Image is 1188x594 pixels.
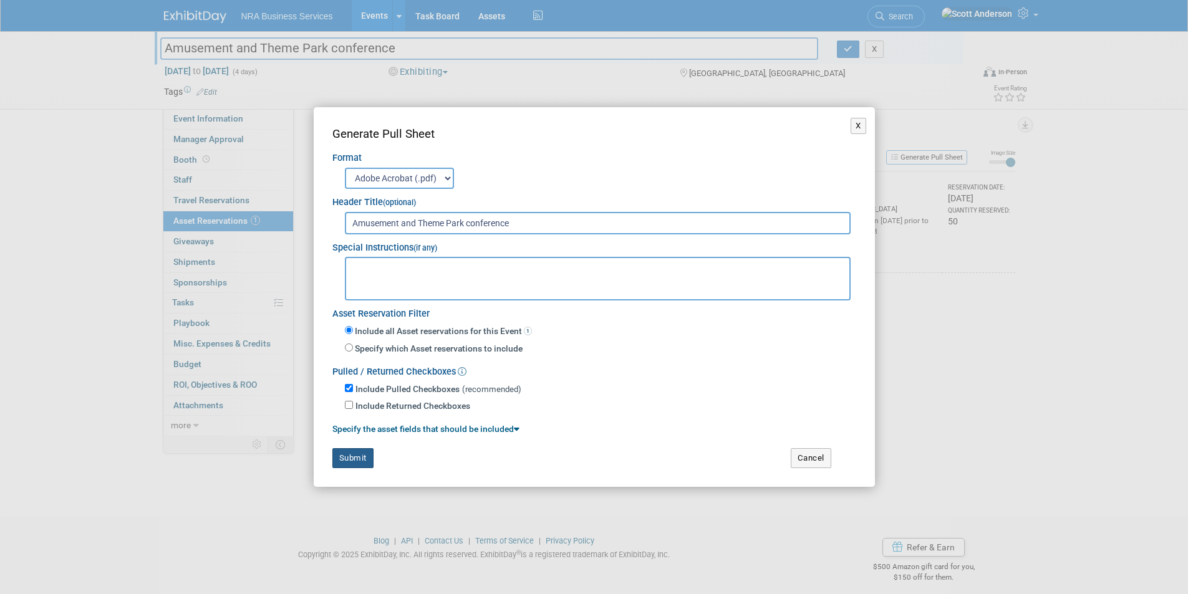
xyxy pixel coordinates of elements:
[332,300,856,321] div: Asset Reservation Filter
[332,143,856,165] div: Format
[383,198,416,207] small: (optional)
[413,244,437,252] small: (if any)
[332,358,856,379] div: Pulled / Returned Checkboxes
[355,383,460,396] label: Include Pulled Checkboxes
[332,448,374,468] button: Submit
[353,325,532,338] label: Include all Asset reservations for this Event
[332,234,856,255] div: Special Instructions
[332,189,856,209] div: Header Title
[332,126,856,143] div: Generate Pull Sheet
[332,424,519,434] a: Specify the asset fields that should be included
[355,400,470,413] label: Include Returned Checkboxes
[791,448,831,468] button: Cancel
[851,118,866,134] button: X
[462,385,521,394] span: (recommended)
[524,327,532,335] span: 1
[353,343,523,355] label: Specify which Asset reservations to include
